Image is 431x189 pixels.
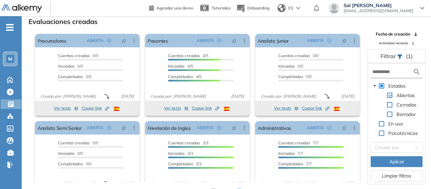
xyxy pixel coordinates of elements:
span: Cuentas creadas [278,140,310,145]
span: 0/0 [278,64,303,69]
button: Copiar link [82,104,109,112]
button: Limpiar filtros [371,170,423,181]
button: Copiar link [302,104,329,112]
span: Completados [58,161,83,166]
a: Nivelación de Ingles [148,121,191,135]
span: 0/0 [278,53,319,58]
span: Estados [387,82,407,90]
span: Completados [168,161,193,166]
span: Creado por: [PERSON_NAME] [148,181,209,187]
span: Cuentas creadas [58,140,90,145]
span: 4/5 [168,74,202,79]
span: check-circle [217,39,221,43]
span: Completados [278,161,303,166]
span: Cuentas creadas [278,53,310,58]
button: Ver tests [274,104,299,112]
a: Analista Semi Senior [38,121,82,135]
button: pushpin [117,35,131,46]
span: Copiar link [302,105,329,111]
img: world [278,4,286,12]
span: 0/0 [58,74,91,79]
span: Borrador [396,111,416,117]
span: Agendar una demo [157,5,193,10]
span: Cuentas creadas [168,140,200,145]
img: Logo [1,4,42,13]
span: Completados [278,74,303,79]
img: arrow [296,7,300,9]
button: Copiar link [192,104,219,112]
span: ES [288,5,293,11]
span: [DATE] [338,181,357,187]
span: Completados [58,74,83,79]
button: pushpin [117,122,131,133]
button: pushpin [337,35,352,46]
span: [DATE] [228,93,247,99]
span: Tutoriales [212,5,231,10]
span: Copiar link [192,105,219,111]
span: Cerradas [395,101,418,109]
span: Iniciadas [278,151,295,156]
span: Iniciadas [278,64,295,69]
span: Iniciadas [168,151,185,156]
button: Ver tests [54,104,78,112]
a: Administrativos [258,121,291,135]
span: 7/7 [278,140,319,145]
span: check-circle [327,126,331,130]
span: Limpiar filtros [382,172,411,180]
span: pushpin [342,125,347,131]
span: check-circle [107,39,111,43]
span: Borrador [395,110,417,118]
span: 7/7 [278,151,303,156]
span: [DATE] [338,93,357,99]
span: Onboarding [247,5,269,10]
a: Pasantes [148,34,168,47]
span: ABIERTA [307,38,324,44]
img: ESP [114,107,119,111]
a: Agendar una demo [149,3,193,11]
span: caret-down [373,84,376,88]
span: 0/0 [58,53,98,58]
span: 3/3 [168,151,193,156]
span: Cuentas creadas [168,53,200,58]
img: ESP [224,107,229,111]
span: pushpin [232,38,237,43]
span: Creado por: [PERSON_NAME] [258,93,319,99]
span: Creado por: [PERSON_NAME] [38,93,99,99]
span: Creado por: [PERSON_NAME] [258,181,319,187]
button: pushpin [337,122,352,133]
span: Filtrar [381,53,397,60]
a: Procuradores [38,34,66,47]
span: pushpin [122,38,126,43]
button: Ver tests [164,104,188,112]
span: 3/3 [168,161,202,166]
span: Iniciadas [168,64,185,69]
span: Psicotécnicos [388,130,418,136]
span: (1) [406,52,413,60]
span: Copiar link [82,105,109,111]
span: check-circle [217,126,221,130]
a: Analista Junior [258,34,289,47]
span: 0/0 [58,161,91,166]
span: En uso [387,120,404,128]
span: 4/5 [168,53,208,58]
span: Cerradas [396,102,416,108]
span: Creado por: [PERSON_NAME] [148,93,209,99]
span: [EMAIL_ADDRESS][DOMAIN_NAME] [344,8,413,14]
span: Iniciadas [58,64,75,69]
span: 0/0 [58,151,83,156]
span: 7/7 [278,161,312,166]
span: Creado por: [PERSON_NAME] [38,181,99,187]
button: Aplicar [371,156,423,167]
span: ABIERTA [87,38,104,44]
span: En uso [388,121,403,127]
span: pushpin [342,38,347,43]
span: Iniciadas [58,151,75,156]
i: - [6,27,14,28]
span: check-circle [107,126,111,130]
span: 3/3 [168,140,208,145]
span: Completados [168,74,193,79]
span: M [8,56,12,62]
span: ABIERTA [197,38,214,44]
span: 0/0 [278,74,312,79]
button: pushpin [227,35,242,46]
